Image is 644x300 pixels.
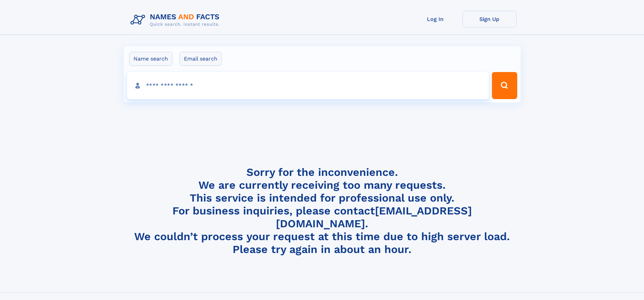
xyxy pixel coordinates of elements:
[408,11,462,27] a: Log In
[492,72,517,99] button: Search Button
[462,11,517,27] a: Sign Up
[180,52,222,66] label: Email search
[276,204,472,230] a: [EMAIL_ADDRESS][DOMAIN_NAME]
[129,52,172,66] label: Name search
[128,166,517,256] h4: Sorry for the inconvenience. We are currently receiving too many requests. This service is intend...
[128,11,225,29] img: Logo Names and Facts
[127,72,489,99] input: search input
